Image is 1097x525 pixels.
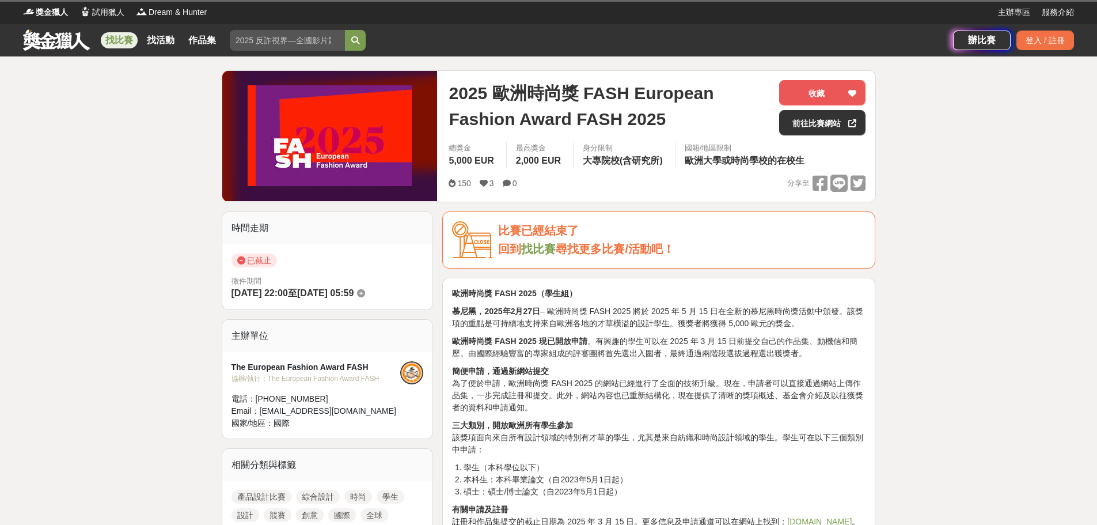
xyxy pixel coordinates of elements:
span: 獎金獵人 [36,6,68,18]
span: 國家/地區： [231,418,274,428]
a: Logo獎金獵人 [23,6,68,18]
a: 服務介紹 [1042,6,1074,18]
span: [DATE] 05:59 [297,288,354,298]
a: LogoDream & Hunter [136,6,207,18]
div: 相關分類與標籤 [222,449,433,481]
p: 。有興趣的學生可以在 2025 年 3 月 15 日前提交自己的作品集、動機信和簡歷。由國際經驗豐富的專家組成的評審團將首先選出入圍者，最終通過兩階段選拔過程選出獲獎者。 [452,335,866,360]
a: Logo試用獵人 [79,6,124,18]
img: Icon [452,221,492,259]
strong: 三大類別，開放歐洲所有學生參加 [452,421,573,430]
strong: 歐洲時尚獎 FASH 2025 現已開放申請 [452,337,587,346]
img: Logo [23,6,35,17]
a: 學生 [377,490,404,504]
a: 時尚 [344,490,372,504]
button: 收藏 [779,80,866,105]
span: 徵件期間 [231,277,261,285]
input: 2025 反詐視界—全國影片競賽 [230,30,345,51]
a: 前往比賽網站 [779,110,866,135]
div: 主辦單位 [222,320,433,352]
span: 0 [513,179,517,188]
a: 競賽 [264,508,291,522]
div: Email： [EMAIL_ADDRESS][DOMAIN_NAME] [231,405,401,417]
a: 辦比賽 [953,31,1011,50]
span: [DATE] 22:00 [231,288,288,298]
span: 150 [457,179,470,188]
span: 總獎金 [449,142,496,154]
a: 找活動 [142,32,179,48]
span: 回到 [498,243,521,255]
strong: 簡便申請，通過新網站提交 [452,367,549,376]
div: 時間走期 [222,212,433,244]
a: 綜合設計 [296,490,340,504]
span: 最高獎金 [516,142,564,154]
div: 身分限制 [583,142,666,154]
a: 設計 [231,508,259,522]
span: 試用獵人 [92,6,124,18]
li: 學生（本科學位以下） [464,462,866,474]
p: 該獎項面向來自所有設計領域的特別有才華的學生，尤其是來自紡織和時尚設計領域的學生。學生可在以下三個類別中申請： [452,420,866,456]
a: 全球 [360,508,388,522]
span: 已截止 [231,254,277,267]
strong: 有關申請及註冊 [452,505,508,514]
img: Logo [79,6,91,17]
span: 3 [489,179,494,188]
a: 作品集 [184,32,221,48]
span: 2025 歐洲時尚獎 FASH European Fashion Award FASH 2025 [449,80,770,132]
div: 協辦/執行： The European Fashion Award FASH [231,373,401,384]
a: 產品設計比賽 [231,490,291,504]
strong: 歐洲時尚獎 FASH 2025（學生組） [452,289,576,298]
p: – 歐洲時尚獎 FASH 2025 將於 2025 年 5 月 15 日在全新的慕尼黑時尚獎活動中頒發。該獎項的重點是可持續地支持來自歐洲各地的才華橫溢的設計學生。獲獎者將獲得 5,000 歐元... [452,305,866,330]
div: The European Fashion Award FASH [231,361,401,373]
strong: 慕尼黑，2025年2月27日 [452,307,540,316]
img: Logo [136,6,147,17]
div: 國籍/地區限制 [685,142,807,154]
span: 歐洲大學或時尚學校的在校生 [685,156,804,165]
div: 登入 / 註冊 [1016,31,1074,50]
p: 為了便於申請，歐洲時尚獎 FASH 2025 的網站已經進行了全面的技術升級。現在，申請者可以直接通過網站上傳作品集，一步完成註冊和提交。此外，網站內容也已重新結構化，現在提供了清晰的獎項概述、... [452,365,866,414]
span: 至 [288,288,297,298]
a: 主辦專區 [998,6,1030,18]
a: 創意 [296,508,324,522]
div: 比賽已經結束了 [498,221,866,240]
span: 尋找更多比賽/活動吧！ [556,243,674,255]
span: 2,000 EUR [516,156,561,165]
span: 大專院校(含研究所) [583,156,663,165]
a: 國際 [328,508,356,522]
li: 本科生：本科畢業論文（自2023年5月1日起） [464,474,866,486]
span: 分享至 [787,175,810,192]
div: 電話： [PHONE_NUMBER] [231,393,401,405]
a: 找比賽 [521,243,556,255]
img: Cover Image [248,85,412,186]
span: 國際 [274,418,290,428]
a: 找比賽 [101,32,138,48]
li: 碩士：碩士/博士論文（自2023年5月1日起） [464,486,866,498]
span: 5,000 EUR [449,156,494,165]
span: Dream & Hunter [149,6,207,18]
